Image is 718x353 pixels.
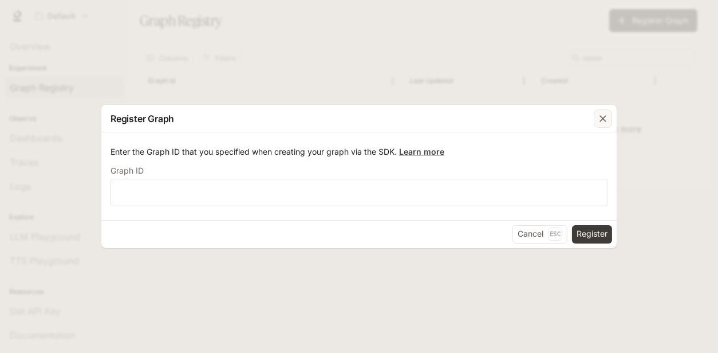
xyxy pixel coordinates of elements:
[512,225,567,244] button: CancelEsc
[111,146,607,158] p: Enter the Graph ID that you specified when creating your graph via the SDK.
[548,228,562,240] p: Esc
[399,147,444,156] a: Learn more
[572,225,612,244] button: Register
[111,112,174,125] p: Register Graph
[111,167,144,175] p: Graph ID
